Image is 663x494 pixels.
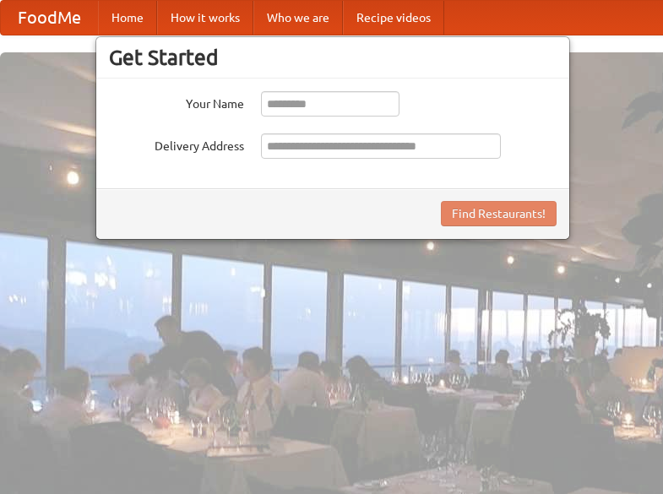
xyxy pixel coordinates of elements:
[343,1,444,35] a: Recipe videos
[98,1,157,35] a: Home
[1,1,98,35] a: FoodMe
[441,201,557,226] button: Find Restaurants!
[109,45,557,70] h3: Get Started
[253,1,343,35] a: Who we are
[109,133,244,155] label: Delivery Address
[109,91,244,112] label: Your Name
[157,1,253,35] a: How it works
